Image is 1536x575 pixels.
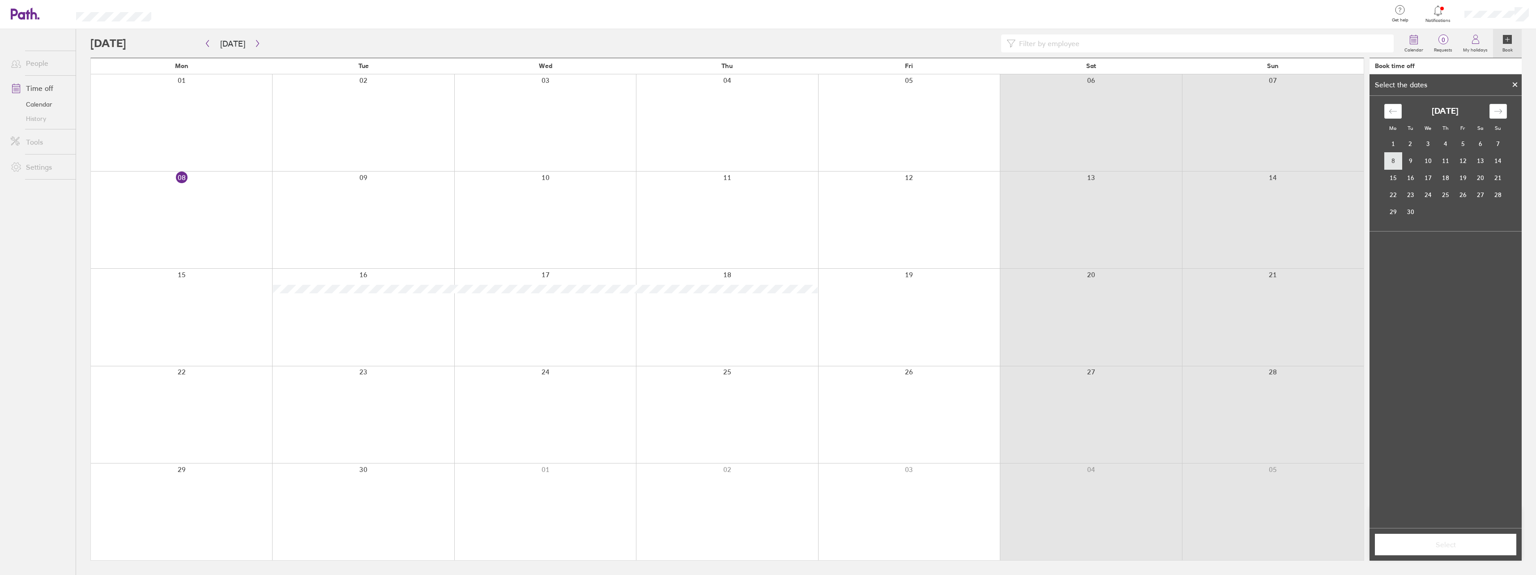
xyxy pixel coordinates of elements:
td: Tuesday, September 23, 2025 [1402,186,1419,203]
td: Tuesday, September 2, 2025 [1402,135,1419,152]
td: Sunday, September 14, 2025 [1489,152,1506,169]
td: Sunday, September 28, 2025 [1489,186,1506,203]
span: Wed [539,62,552,69]
span: Tue [358,62,369,69]
td: Monday, September 15, 2025 [1384,169,1402,186]
td: Tuesday, September 30, 2025 [1402,203,1419,220]
button: [DATE] [213,36,252,51]
a: Settings [4,158,76,176]
td: Wednesday, September 3, 2025 [1419,135,1437,152]
div: Move backward to switch to the previous month. [1384,104,1402,119]
td: Thursday, September 25, 2025 [1437,186,1454,203]
div: Book time off [1375,62,1415,69]
td: Saturday, September 13, 2025 [1472,152,1489,169]
span: Thu [721,62,733,69]
div: Select the dates [1370,81,1433,89]
span: Fri [905,62,913,69]
a: Notifications [1424,4,1453,23]
span: Sun [1267,62,1279,69]
td: Sunday, September 7, 2025 [1489,135,1506,152]
span: Notifications [1424,18,1453,23]
a: Calendar [4,97,76,112]
small: Mo [1389,125,1396,131]
a: People [4,54,76,72]
a: Book [1493,29,1522,58]
a: My holidays [1458,29,1493,58]
td: Sunday, September 21, 2025 [1489,169,1506,186]
label: Requests [1429,45,1458,53]
td: Friday, September 26, 2025 [1454,186,1472,203]
td: Tuesday, September 16, 2025 [1402,169,1419,186]
a: History [4,112,76,126]
span: Sat [1086,62,1096,69]
span: Get help [1386,17,1415,23]
small: We [1425,125,1431,131]
strong: [DATE] [1432,107,1459,116]
a: Time off [4,79,76,97]
td: Thursday, September 18, 2025 [1437,169,1454,186]
td: Monday, September 29, 2025 [1384,203,1402,220]
label: Calendar [1399,45,1429,53]
td: Saturday, September 6, 2025 [1472,135,1489,152]
small: Th [1442,125,1448,131]
td: Wednesday, September 24, 2025 [1419,186,1437,203]
td: Thursday, September 11, 2025 [1437,152,1454,169]
label: My holidays [1458,45,1493,53]
button: Select [1375,534,1516,555]
span: Mon [175,62,188,69]
small: Su [1495,125,1501,131]
td: Tuesday, September 9, 2025 [1402,152,1419,169]
td: Friday, September 5, 2025 [1454,135,1472,152]
span: Select [1381,541,1510,549]
a: 0Requests [1429,29,1458,58]
td: Friday, September 12, 2025 [1454,152,1472,169]
label: Book [1497,45,1518,53]
small: Sa [1477,125,1483,131]
td: Monday, September 22, 2025 [1384,186,1402,203]
span: 0 [1429,36,1458,43]
td: Saturday, September 20, 2025 [1472,169,1489,186]
small: Tu [1408,125,1413,131]
td: Friday, September 19, 2025 [1454,169,1472,186]
a: Calendar [1399,29,1429,58]
div: Calendar [1374,96,1517,231]
td: Saturday, September 27, 2025 [1472,186,1489,203]
input: Filter by employee [1015,35,1388,52]
td: Monday, September 1, 2025 [1384,135,1402,152]
td: Wednesday, September 10, 2025 [1419,152,1437,169]
td: Monday, September 8, 2025 [1384,152,1402,169]
td: Thursday, September 4, 2025 [1437,135,1454,152]
td: Wednesday, September 17, 2025 [1419,169,1437,186]
div: Move forward to switch to the next month. [1489,104,1507,119]
a: Tools [4,133,76,151]
small: Fr [1460,125,1465,131]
